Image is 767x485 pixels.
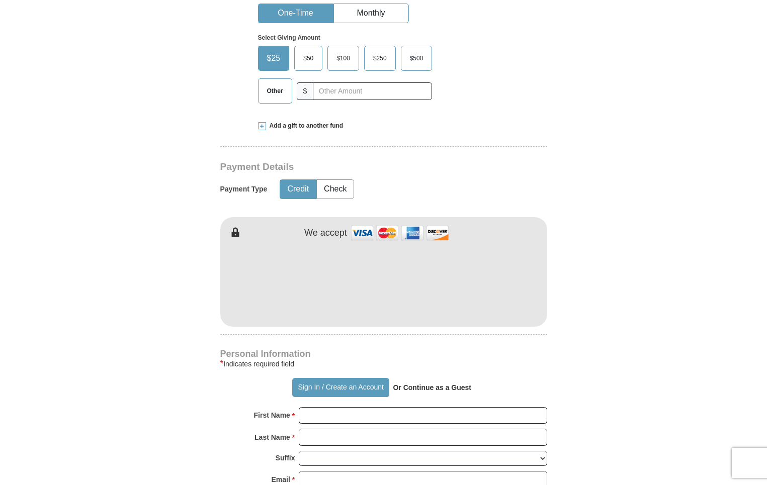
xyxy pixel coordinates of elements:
[350,222,450,244] img: credit cards accepted
[331,51,355,66] span: $100
[259,4,333,23] button: One-Time
[405,51,429,66] span: $500
[266,122,344,130] span: Add a gift to another fund
[262,83,288,99] span: Other
[254,408,290,422] strong: First Name
[334,4,408,23] button: Monthly
[313,82,432,100] input: Other Amount
[262,51,286,66] span: $25
[276,451,295,465] strong: Suffix
[254,430,290,444] strong: Last Name
[280,180,316,199] button: Credit
[220,161,477,173] h3: Payment Details
[304,228,347,239] h4: We accept
[393,383,471,392] strong: Or Continue as a Guest
[297,82,314,100] span: $
[298,51,318,66] span: $50
[258,34,320,41] strong: Select Giving Amount
[368,51,392,66] span: $250
[220,350,547,358] h4: Personal Information
[220,185,268,193] h5: Payment Type
[292,378,389,397] button: Sign In / Create an Account
[317,180,354,199] button: Check
[220,358,547,370] div: Indicates required field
